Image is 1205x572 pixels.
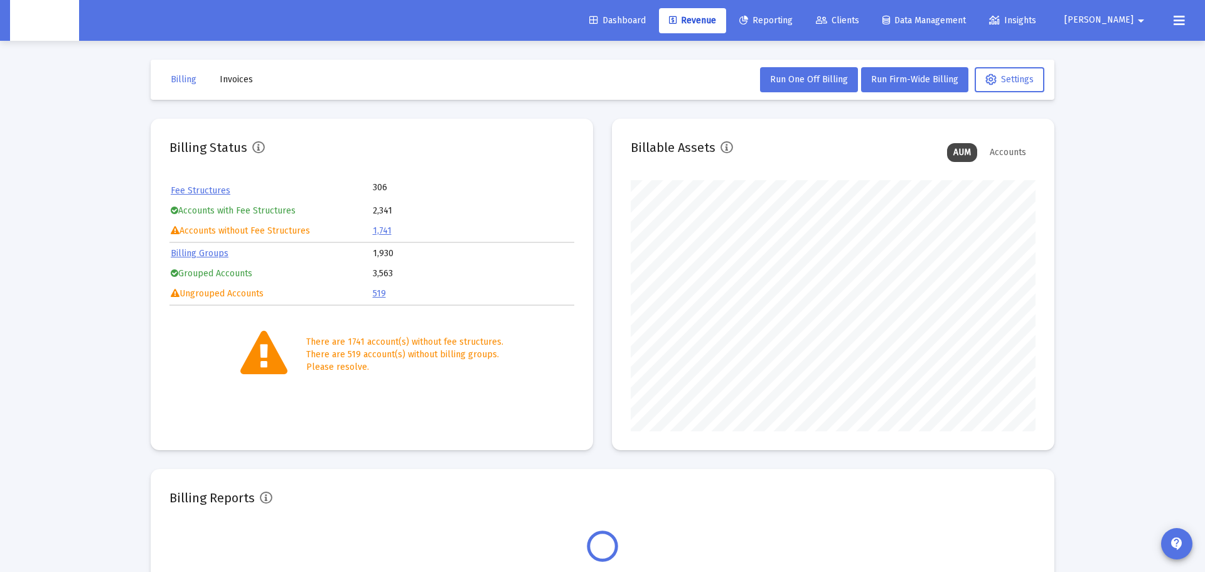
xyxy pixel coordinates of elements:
td: Accounts without Fee Structures [171,222,372,240]
div: AUM [947,143,977,162]
button: Run Firm-Wide Billing [861,67,968,92]
button: Settings [975,67,1044,92]
span: Dashboard [589,15,646,26]
mat-icon: arrow_drop_down [1133,8,1149,33]
span: Settings [985,74,1034,85]
div: There are 1741 account(s) without fee structures. [306,336,503,348]
span: Run Firm-Wide Billing [871,74,958,85]
div: There are 519 account(s) without billing groups. [306,348,503,361]
td: 2,341 [373,202,574,220]
button: Billing [161,67,206,92]
a: Clients [806,8,869,33]
mat-icon: contact_support [1169,536,1184,551]
span: [PERSON_NAME] [1064,15,1133,26]
h2: Billing Status [169,138,247,158]
a: Insights [979,8,1046,33]
button: [PERSON_NAME] [1049,8,1164,33]
a: Fee Structures [171,185,230,196]
span: Invoices [220,74,253,85]
a: Reporting [729,8,803,33]
td: 1,930 [373,244,574,263]
span: Revenue [669,15,716,26]
span: Run One Off Billing [770,74,848,85]
a: Revenue [659,8,726,33]
h2: Billable Assets [631,138,715,158]
a: 519 [373,288,386,299]
td: Accounts with Fee Structures [171,202,372,220]
span: Data Management [882,15,966,26]
div: Accounts [983,143,1032,162]
td: Grouped Accounts [171,264,372,283]
h2: Billing Reports [169,488,255,508]
a: Dashboard [579,8,656,33]
span: Reporting [739,15,793,26]
span: Insights [989,15,1036,26]
a: Billing Groups [171,248,228,259]
span: Clients [816,15,859,26]
td: 306 [373,181,473,194]
span: Billing [171,74,196,85]
td: 3,563 [373,264,574,283]
td: Ungrouped Accounts [171,284,372,303]
a: 1,741 [373,225,392,236]
button: Invoices [210,67,263,92]
button: Run One Off Billing [760,67,858,92]
a: Data Management [872,8,976,33]
div: Please resolve. [306,361,503,374]
img: Dashboard [19,8,70,33]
